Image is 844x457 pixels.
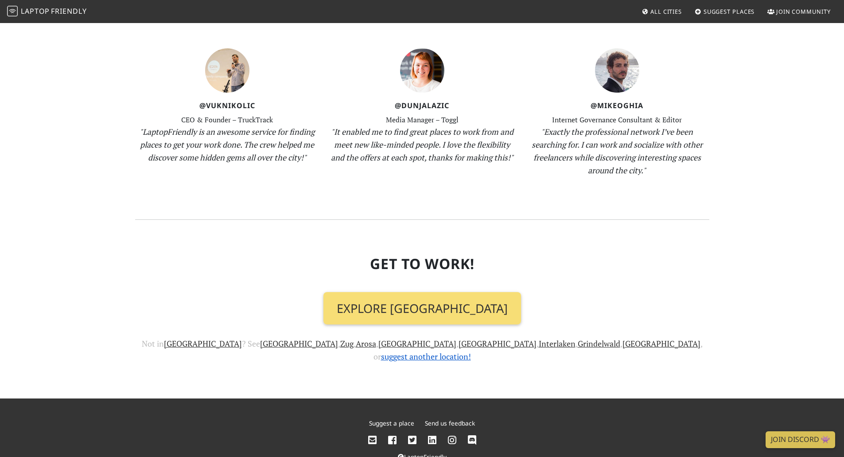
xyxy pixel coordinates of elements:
[691,4,758,20] a: Suggest Places
[638,4,685,20] a: All Cities
[340,338,354,349] a: Zug
[51,6,86,16] span: Friendly
[525,102,709,110] h4: @MikeOghia
[764,4,834,20] a: Join Community
[766,431,835,448] a: Join Discord 👾
[378,338,456,349] a: [GEOGRAPHIC_DATA]
[459,338,537,349] a: [GEOGRAPHIC_DATA]
[532,126,703,175] em: "Exactly the professional network I’ve been searching for. I can work and socialize with other fr...
[331,126,513,163] em: "It enabled me to find great places to work from and meet new like-minded people. I love the flex...
[369,419,414,427] a: Suggest a place
[425,419,475,427] a: Send us feedback
[650,8,682,16] span: All Cities
[776,8,831,16] span: Join Community
[330,102,514,110] h4: @DunjaLazic
[164,338,242,349] a: [GEOGRAPHIC_DATA]
[140,126,315,163] em: "LaptopFriendly is an awesome service for finding places to get your work done. The crew helped m...
[595,48,639,93] img: mike-oghia-399ba081a07d163c9c5512fe0acc6cb95335c0f04cd2fe9eaa138443c185c3a9.jpg
[552,115,682,125] small: Internet Governance Consultant & Editor
[622,338,700,349] a: [GEOGRAPHIC_DATA]
[260,338,338,349] a: [GEOGRAPHIC_DATA]
[578,338,620,349] a: Grindelwald
[181,115,273,125] small: CEO & Founder – TruckTrack
[386,115,459,125] small: Media Manager – Toggl
[7,4,87,20] a: LaptopFriendly LaptopFriendly
[135,255,709,272] h2: Get To Work!
[142,338,703,362] span: Not in ? See , , , , , , , , or
[704,8,755,16] span: Suggest Places
[135,102,319,110] h4: @VukNikolic
[356,338,376,349] a: Arosa
[7,6,18,16] img: LaptopFriendly
[205,48,249,93] img: vuk-nikolic-069e55947349021af2d479c15570516ff0841d81a22ee9013225a9fbfb17053d.jpg
[381,351,471,362] a: suggest another location!
[323,292,521,325] a: Explore [GEOGRAPHIC_DATA]
[400,48,444,93] img: dunja-lazic-7e3f7dbf9bae496705a2cb1d0ad4506ae95adf44ba71bc6bf96fce6bb2209530.jpg
[539,338,576,349] a: Interlaken
[135,8,709,25] h2: Hear It From Others
[21,6,50,16] span: Laptop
